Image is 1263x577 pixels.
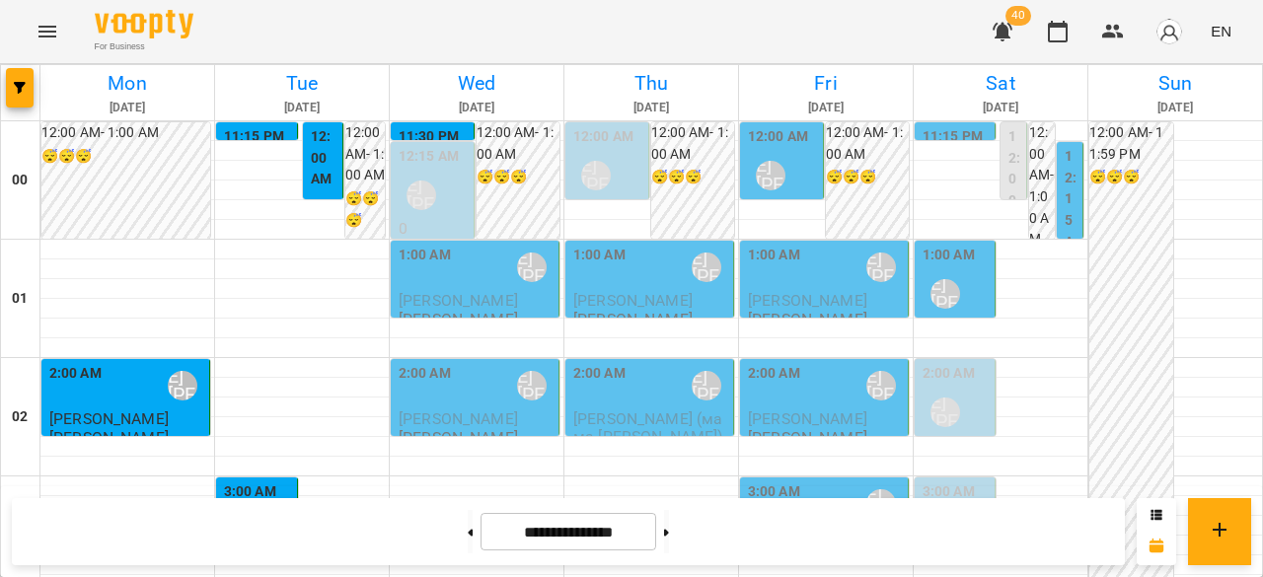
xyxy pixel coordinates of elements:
h6: 12:00 AM - 1:00 AM [651,122,735,165]
label: 11:30 PM [399,126,459,148]
div: Ліпатьєва Ольга [517,252,547,282]
div: Ліпатьєва Ольга [866,252,896,282]
p: [PERSON_NAME] [399,311,518,327]
span: [PERSON_NAME] (мама [PERSON_NAME]) [573,409,723,445]
label: 12:00 AM [311,126,338,190]
div: Ліпатьєва Ольга [581,161,611,190]
label: 1:00 AM [573,245,626,266]
span: [DEMOGRAPHIC_DATA][PERSON_NAME] [748,199,817,286]
p: 0 [399,220,470,237]
img: Voopty Logo [95,10,193,38]
div: Ліпатьєва Ольга [930,279,960,309]
div: Ліпатьєва Ольга [866,371,896,400]
div: Ліпатьєва Ольга [692,371,721,400]
h6: Sat [917,68,1084,99]
span: [PERSON_NAME] [573,291,693,310]
label: 2:00 AM [399,363,451,385]
h6: Thu [567,68,735,99]
div: Ліпатьєва Ольга [517,371,547,400]
h6: Wed [393,68,560,99]
h6: [DATE] [742,99,910,117]
label: 11:15 PM [224,126,284,148]
label: 12:15 AM [1065,146,1078,273]
div: Ліпатьєва Ольга [756,161,785,190]
label: 12:15 AM [399,146,459,168]
span: [PERSON_NAME] [399,291,518,310]
div: Ліпатьєва Ольга [930,397,960,427]
p: [PERSON_NAME] [748,311,867,327]
h6: Sun [1091,68,1259,99]
h6: 01 [12,288,28,310]
h6: 😴😴😴 [477,167,560,188]
h6: 02 [12,406,28,428]
span: [PERSON_NAME] [748,409,867,428]
h6: 12:00 AM - 1:00 AM [477,122,560,165]
div: Ліпатьєва Ольга [692,252,721,282]
p: [PERSON_NAME] [748,429,867,446]
h6: [DATE] [43,99,211,117]
label: 3:00 AM [923,481,975,503]
h6: 😴😴😴 [651,167,735,188]
div: Ліпатьєва Ольга [168,371,197,400]
h6: [DATE] [1091,99,1259,117]
label: 12:00 AM [748,126,808,148]
span: [PERSON_NAME] [49,409,169,428]
h6: [DATE] [218,99,386,117]
h6: 12:00 AM - 1:00 AM [1029,122,1056,250]
h6: 😴😴😴 [826,167,910,188]
h6: 00 [12,170,28,191]
h6: 12:00 AM - 11:59 PM [1089,122,1173,165]
button: Menu [24,8,71,55]
label: 1:00 AM [399,245,451,266]
h6: Mon [43,68,211,99]
label: 3:00 AM [224,481,276,503]
p: [PERSON_NAME] [399,238,470,272]
h6: [DATE] [917,99,1084,117]
label: 1:00 AM [923,245,975,266]
h6: 😴😴😴 [345,188,386,231]
h6: [DATE] [393,99,560,117]
h6: Tue [218,68,386,99]
label: 2:00 AM [573,363,626,385]
label: 3:00 AM [748,481,800,503]
span: For Business [95,40,193,53]
h6: [DATE] [567,99,735,117]
h6: 😴😴😴 [41,146,210,168]
span: [PERSON_NAME] [923,318,987,353]
p: [PERSON_NAME] [573,311,693,327]
label: 2:00 AM [49,363,102,385]
label: 11:15 PM [923,126,983,148]
span: [PERSON_NAME] [399,409,518,428]
h6: 12:00 AM - 1:00 AM [345,122,386,186]
label: 12:00 AM [573,126,633,148]
label: 12:00 AM [1008,126,1022,253]
label: 2:00 AM [748,363,800,385]
span: EN [1211,21,1231,41]
label: 2:00 AM [923,363,975,385]
button: EN [1203,13,1239,49]
p: [PERSON_NAME] [399,429,518,446]
h6: 12:00 AM - 1:00 AM [41,122,210,144]
img: avatar_s.png [1155,18,1183,45]
span: [PERSON_NAME] [748,291,867,310]
label: 1:00 AM [748,245,800,266]
p: [PERSON_NAME] [49,429,169,446]
h6: 12:00 AM - 1:00 AM [826,122,910,165]
h6: Fri [742,68,910,99]
span: 40 [1005,6,1031,26]
h6: 😴😴😴 [1089,167,1173,188]
div: Ліпатьєва Ольга [407,180,436,210]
